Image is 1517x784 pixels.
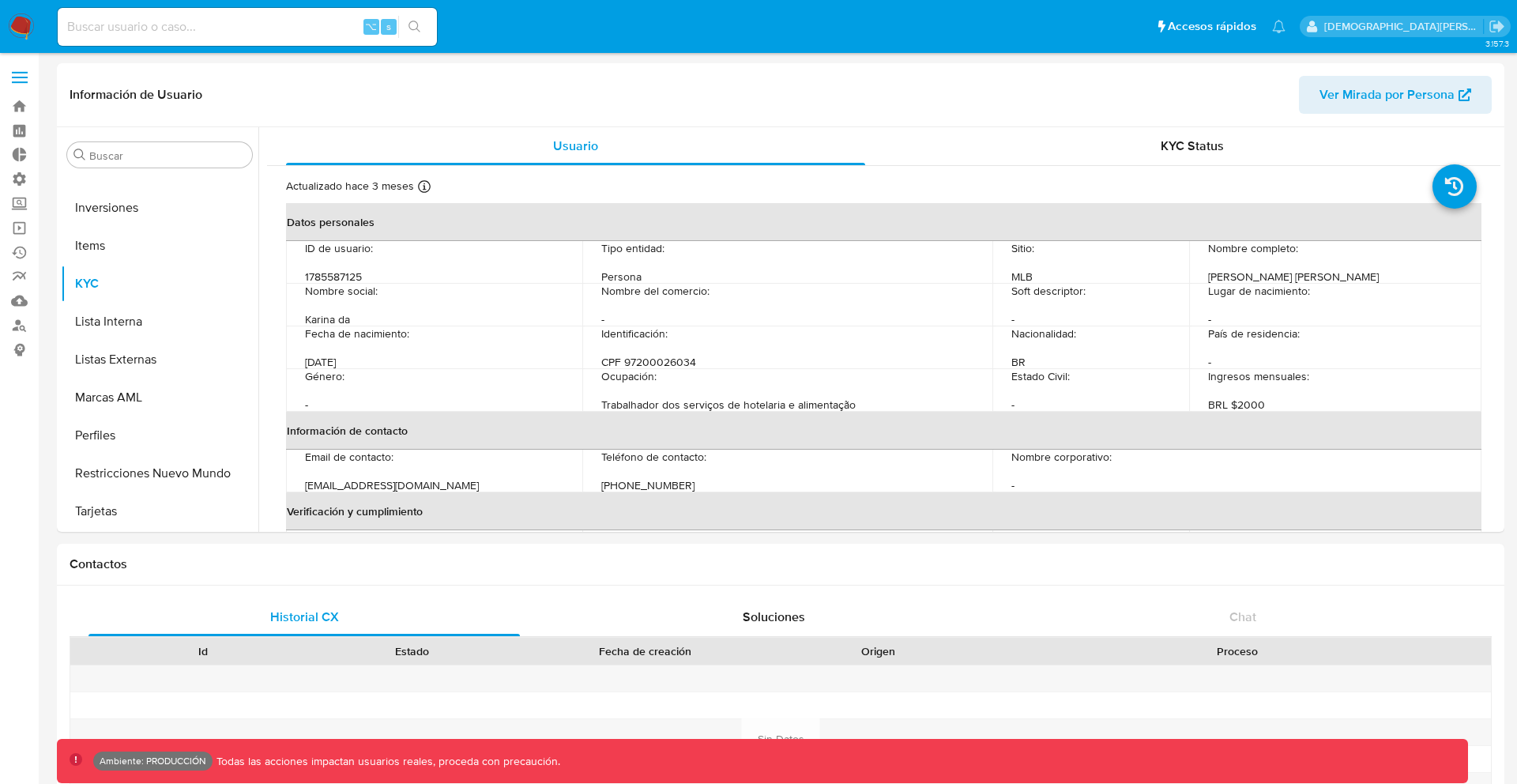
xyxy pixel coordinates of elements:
[61,454,258,492] button: Restricciones Nuevo Mundo
[1203,329,1294,343] p: País de residencia :
[968,369,971,383] p: -
[61,492,258,530] button: Tarjetas
[286,473,1483,511] th: Verificación y cumplimiento
[719,291,722,305] p: -
[785,643,972,659] div: Origen
[604,291,713,305] p: Nombre del comercio :
[416,329,449,343] p: [DATE]
[974,329,988,343] p: BR
[61,379,258,416] button: Marcas AML
[689,523,692,537] p: -
[61,265,258,303] button: KYC
[1203,260,1380,274] p: [PERSON_NAME] [PERSON_NAME]
[70,556,1492,572] h1: Contactos
[305,369,344,383] p: Género :
[903,253,926,267] p: Sitio :
[58,17,437,37] input: Buscar usuario o caso...
[903,369,962,383] p: Estado Civil :
[1272,20,1285,33] a: Notificaciones
[61,341,258,379] button: Listas Externas
[61,189,258,227] button: Inversiones
[743,608,805,626] span: Soluciones
[1203,291,1304,305] p: Lugar de nacimiento :
[1310,369,1367,383] p: BRL $2000
[932,253,954,267] p: MLB
[1489,18,1505,35] a: Salir
[73,149,86,161] button: Buscar
[270,608,339,626] span: Historial CX
[61,416,258,454] button: Perfiles
[1203,523,1331,537] p: Tipo de Confirmación PEP :
[1324,19,1484,34] p: jesus.vallezarante@mercadolibre.com.co
[674,253,716,267] p: Persona
[677,329,774,343] p: CPF 97200026034
[305,253,373,267] p: ID de usuario :
[213,754,560,769] p: Todas las acciones impactan usuarios reales, proceda con precaución.
[1203,246,1293,260] p: Nombre completo :
[286,203,1483,241] th: Datos personales
[398,16,431,38] button: search-icon
[1203,369,1304,383] p: Ingresos mensuales :
[305,440,393,454] p: Email de contacto :
[384,291,432,305] p: Karina da
[318,643,506,659] div: Estado
[1311,291,1314,305] p: -
[903,329,968,343] p: Nacionalidad :
[365,19,377,34] span: ⌥
[903,523,996,537] p: PEP confirmado :
[604,355,660,369] p: Ocupación :
[377,523,414,537] p: verified
[89,149,246,163] input: Buscar
[305,523,371,537] p: Nivel de KYC :
[984,291,987,305] p: -
[305,454,486,469] p: [EMAIL_ADDRESS][DOMAIN_NAME]
[70,87,202,103] h1: Información de Usuario
[286,179,414,194] p: Actualizado hace 3 meses
[1301,329,1304,343] p: -
[109,643,296,659] div: Id
[604,523,683,537] p: Sujeto obligado :
[528,643,762,659] div: Fecha de creación
[286,398,1483,435] th: Información de contacto
[604,329,671,343] p: Identificación :
[305,291,378,305] p: Nombre social :
[61,303,258,341] button: Lista Interna
[61,227,258,265] button: Items
[604,369,860,398] p: Trabalhador dos serviços de hotelaria e alimentação
[994,643,1480,659] div: Proceso
[903,447,1003,462] p: Nombre corporativo :
[553,137,598,155] span: Usuario
[1319,76,1455,114] span: Ver Mirada por Persona
[1338,523,1341,537] p: -
[305,329,409,343] p: Fecha de nacimiento :
[100,758,206,764] p: Ambiente: PRODUCCIÓN
[1168,18,1256,35] span: Accesos rápidos
[604,253,668,267] p: Tipo entidad :
[604,447,710,462] p: Teléfono de contacto :
[386,19,391,34] span: s
[1161,137,1224,155] span: KYC Status
[351,369,354,383] p: -
[716,447,812,462] p: [PHONE_NUMBER]
[1010,447,1013,462] p: -
[1299,76,1492,114] button: Ver Mirada por Persona
[903,291,977,305] p: Soft descriptor :
[379,253,436,267] p: 1785587125
[1229,608,1256,626] span: Chat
